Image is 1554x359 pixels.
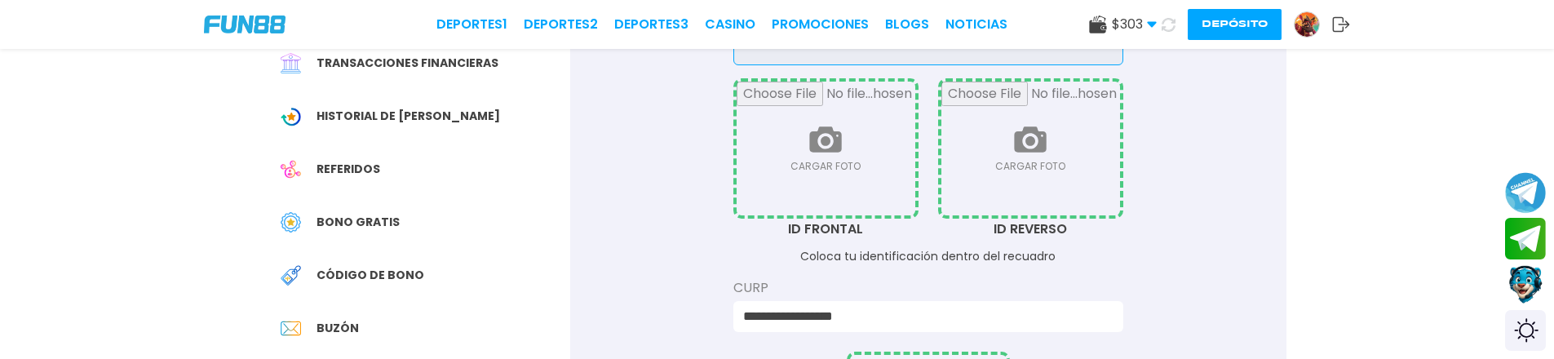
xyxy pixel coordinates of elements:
img: Redeem Bonus [281,265,301,286]
a: Free BonusBono Gratis [268,204,570,241]
button: Join telegram channel [1505,171,1546,214]
a: BLOGS [885,15,929,34]
button: Contact customer service [1505,264,1546,306]
a: CASINO [705,15,755,34]
button: Depósito [1188,9,1282,40]
p: Coloca tu identificación dentro del recuadro [733,248,1123,265]
img: Referral [281,159,301,179]
a: Avatar [1294,11,1332,38]
label: CURP [733,278,1123,298]
div: Switch theme [1505,310,1546,351]
a: InboxBuzón [268,310,570,347]
img: Avatar [1295,12,1319,37]
img: Inbox [281,318,301,339]
a: Deportes3 [614,15,688,34]
span: Buzón [317,320,359,337]
button: Join telegram [1505,218,1546,260]
span: Bono Gratis [317,214,400,231]
a: Wagering TransactionHistorial de [PERSON_NAME] [268,98,570,135]
a: Promociones [772,15,869,34]
span: Transacciones financieras [317,55,498,72]
a: NOTICIAS [945,15,1007,34]
span: Historial de [PERSON_NAME] [317,108,500,125]
img: Financial Transaction [281,53,301,73]
a: Financial TransactionTransacciones financieras [268,45,570,82]
span: Referidos [317,161,380,178]
p: ID REVERSO [941,217,1120,242]
img: Free Bonus [281,212,301,233]
p: ID FRONTAL [737,217,915,242]
img: Company Logo [204,16,286,33]
a: ReferralReferidos [268,151,570,188]
img: Wagering Transaction [281,106,301,126]
a: Deportes1 [436,15,507,34]
a: Redeem BonusCódigo de bono [268,257,570,294]
span: $ 303 [1112,15,1157,34]
a: Deportes2 [524,15,598,34]
span: Código de bono [317,267,424,284]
